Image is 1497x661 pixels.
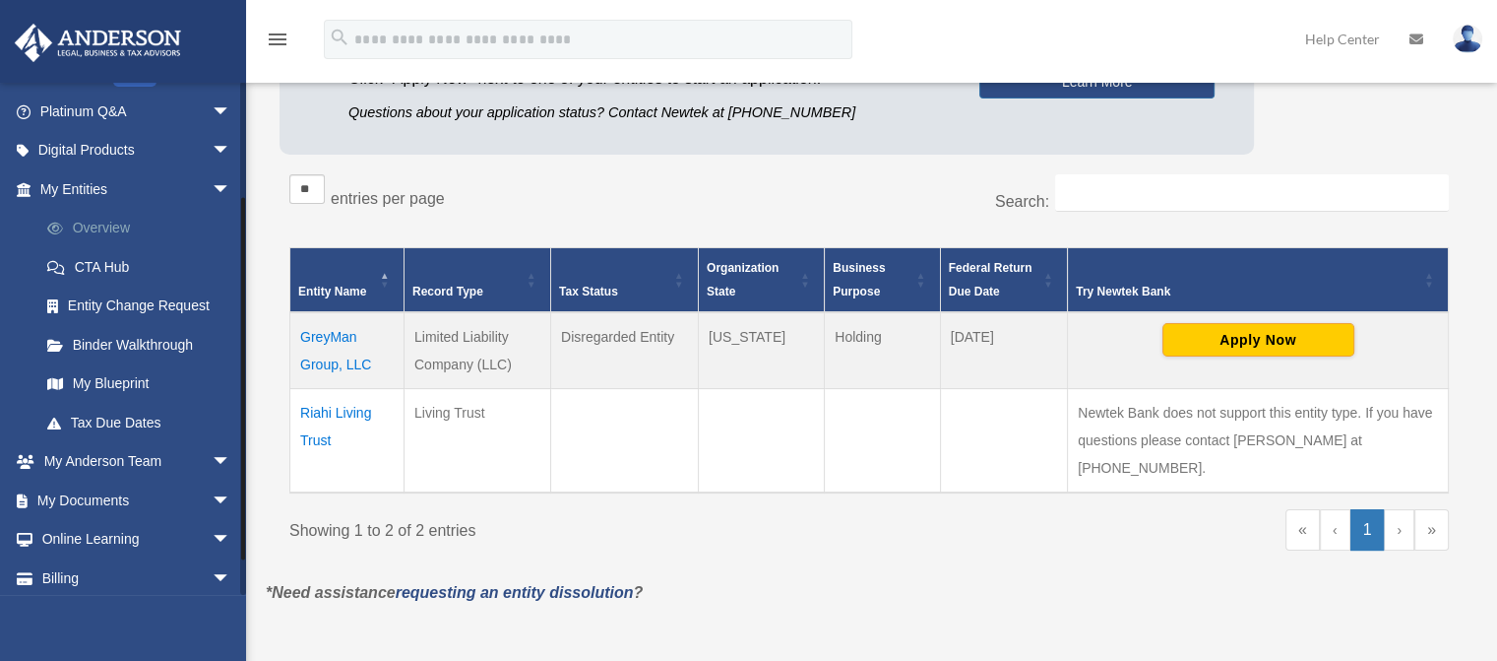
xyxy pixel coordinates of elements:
span: arrow_drop_down [212,442,251,483]
span: arrow_drop_down [212,131,251,171]
span: Organization State [707,261,779,298]
a: Previous [1320,509,1350,551]
div: Try Newtek Bank [1076,280,1418,303]
td: Riahi Living Trust [290,388,405,493]
div: Showing 1 to 2 of 2 entries [289,509,854,545]
td: GreyMan Group, LLC [290,312,405,389]
td: Holding [825,312,940,389]
img: Anderson Advisors Platinum Portal [9,24,187,62]
a: Tax Due Dates [28,403,261,442]
a: Digital Productsarrow_drop_down [14,131,261,170]
a: Billingarrow_drop_down [14,559,261,598]
span: Federal Return Due Date [949,261,1032,298]
a: Binder Walkthrough [28,325,261,364]
button: Apply Now [1162,323,1354,357]
span: Record Type [412,285,483,298]
a: Entity Change Request [28,287,261,326]
td: Disregarded Entity [550,312,698,389]
a: requesting an entity dissolution [396,584,634,601]
i: search [329,27,350,48]
a: 1 [1350,509,1385,551]
th: Federal Return Due Date: Activate to sort [940,247,1067,312]
span: Entity Name [298,285,366,298]
em: *Need assistance ? [266,584,643,601]
span: arrow_drop_down [212,481,251,521]
th: Tax Status: Activate to sort [550,247,698,312]
td: [DATE] [940,312,1067,389]
a: Platinum Q&Aarrow_drop_down [14,92,261,131]
label: Search: [995,193,1049,210]
a: CTA Hub [28,247,261,287]
th: Business Purpose: Activate to sort [825,247,940,312]
th: Record Type: Activate to sort [404,247,550,312]
a: menu [266,34,289,51]
img: User Pic [1453,25,1482,53]
a: Online Learningarrow_drop_down [14,520,261,560]
a: My Documentsarrow_drop_down [14,481,261,520]
span: arrow_drop_down [212,169,251,210]
p: Questions about your application status? Contact Newtek at [PHONE_NUMBER] [348,100,950,125]
td: [US_STATE] [698,312,824,389]
th: Try Newtek Bank : Activate to sort [1068,247,1449,312]
span: arrow_drop_down [212,559,251,599]
td: Limited Liability Company (LLC) [404,312,550,389]
i: menu [266,28,289,51]
th: Entity Name: Activate to invert sorting [290,247,405,312]
a: First [1285,509,1320,551]
a: Next [1384,509,1414,551]
a: My Entitiesarrow_drop_down [14,169,261,209]
td: Newtek Bank does not support this entity type. If you have questions please contact [PERSON_NAME]... [1068,388,1449,493]
a: Last [1414,509,1449,551]
span: Tax Status [559,285,618,298]
a: My Anderson Teamarrow_drop_down [14,442,261,482]
td: Living Trust [404,388,550,493]
a: Overview [28,209,261,248]
a: My Blueprint [28,364,261,404]
span: arrow_drop_down [212,520,251,561]
span: Business Purpose [833,261,885,298]
label: entries per page [331,190,445,207]
th: Organization State: Activate to sort [698,247,824,312]
span: arrow_drop_down [212,92,251,132]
